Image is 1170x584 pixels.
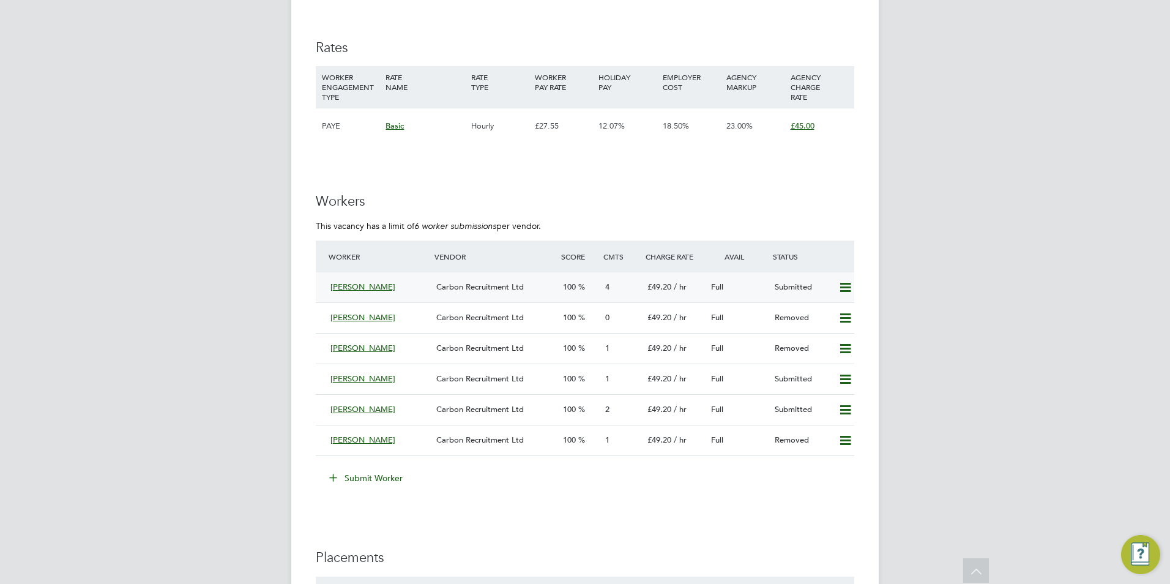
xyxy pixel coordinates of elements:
div: PAYE [319,108,382,144]
button: Engage Resource Center [1121,535,1160,574]
span: [PERSON_NAME] [330,312,395,323]
div: AGENCY MARKUP [723,66,787,98]
span: 0 [605,312,609,323]
span: £49.20 [647,404,671,414]
span: Carbon Recruitment Ltd [436,435,524,445]
span: 100 [563,282,576,292]
div: WORKER ENGAGEMENT TYPE [319,66,382,108]
div: Vendor [431,245,558,268]
span: £45.00 [791,121,814,131]
div: Submitted [770,369,833,389]
div: Removed [770,339,833,359]
span: Basic [386,121,404,131]
div: HOLIDAY PAY [595,66,659,98]
span: Full [711,343,723,353]
span: [PERSON_NAME] [330,435,395,445]
span: 100 [563,343,576,353]
div: £27.55 [532,108,595,144]
div: EMPLOYER COST [660,66,723,98]
span: / hr [674,373,687,384]
h3: Rates [316,39,854,57]
span: Full [711,404,723,414]
span: [PERSON_NAME] [330,404,395,414]
span: Carbon Recruitment Ltd [436,282,524,292]
span: 1 [605,343,609,353]
span: 2 [605,404,609,414]
span: £49.20 [647,435,671,445]
div: Hourly [468,108,532,144]
span: £49.20 [647,282,671,292]
div: RATE TYPE [468,66,532,98]
span: [PERSON_NAME] [330,373,395,384]
em: 6 worker submissions [414,220,496,231]
div: WORKER PAY RATE [532,66,595,98]
div: Worker [326,245,431,268]
button: Submit Worker [321,468,412,488]
span: / hr [674,435,687,445]
span: Full [711,435,723,445]
div: Score [558,245,600,268]
span: 100 [563,435,576,445]
div: Removed [770,430,833,451]
span: £49.20 [647,373,671,384]
span: / hr [674,404,687,414]
span: Carbon Recruitment Ltd [436,343,524,353]
div: Cmts [600,245,643,268]
h3: Workers [316,193,854,211]
div: Submitted [770,400,833,420]
div: AGENCY CHARGE RATE [788,66,851,108]
h3: Placements [316,549,854,567]
div: Charge Rate [643,245,706,268]
span: / hr [674,343,687,353]
span: 100 [563,373,576,384]
span: / hr [674,312,687,323]
span: 1 [605,373,609,384]
span: 4 [605,282,609,292]
div: Status [770,245,854,268]
span: [PERSON_NAME] [330,282,395,292]
span: Full [711,282,723,292]
div: Avail [706,245,770,268]
span: 12.07% [598,121,625,131]
span: 100 [563,312,576,323]
span: Carbon Recruitment Ltd [436,373,524,384]
span: [PERSON_NAME] [330,343,395,353]
div: Removed [770,308,833,328]
span: £49.20 [647,312,671,323]
span: Full [711,312,723,323]
span: 1 [605,435,609,445]
span: £49.20 [647,343,671,353]
span: Carbon Recruitment Ltd [436,312,524,323]
div: RATE NAME [382,66,468,98]
span: 23.00% [726,121,753,131]
div: Submitted [770,277,833,298]
span: 100 [563,404,576,414]
span: Full [711,373,723,384]
span: 18.50% [663,121,689,131]
p: This vacancy has a limit of per vendor. [316,220,854,231]
span: Carbon Recruitment Ltd [436,404,524,414]
span: / hr [674,282,687,292]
